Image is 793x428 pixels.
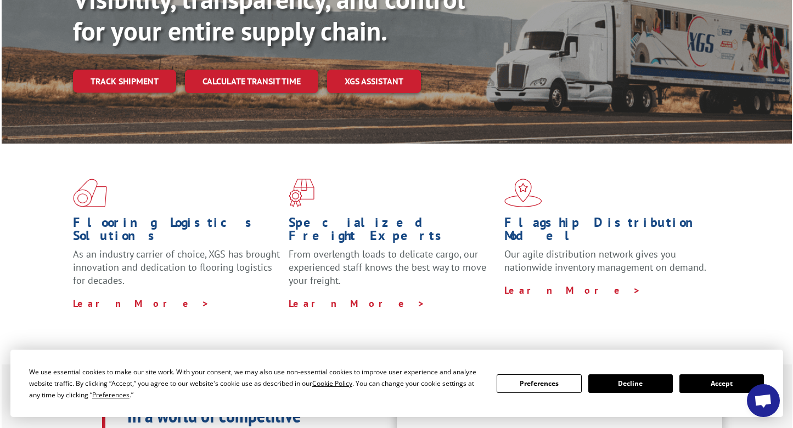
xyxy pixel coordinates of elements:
[679,374,764,393] button: Accept
[504,179,542,207] img: xgs-icon-flagship-distribution-model-red
[588,374,673,393] button: Decline
[747,384,780,417] div: Open chat
[504,284,641,296] a: Learn More >
[289,248,496,296] p: From overlength loads to delicate cargo, our experienced staff knows the best way to move your fr...
[504,248,706,273] span: Our agile distribution network gives you nationwide inventory management on demand.
[73,216,280,248] h1: Flooring Logistics Solutions
[73,297,210,310] a: Learn More >
[73,179,107,207] img: xgs-icon-total-supply-chain-intelligence-red
[289,216,496,248] h1: Specialized Freight Experts
[92,390,130,400] span: Preferences
[504,216,712,248] h1: Flagship Distribution Model
[73,70,176,93] a: Track shipment
[497,374,581,393] button: Preferences
[185,70,318,93] a: Calculate transit time
[312,379,352,388] span: Cookie Policy
[289,179,314,207] img: xgs-icon-focused-on-flooring-red
[73,248,280,287] span: As an industry carrier of choice, XGS has brought innovation and dedication to flooring logistics...
[289,297,425,310] a: Learn More >
[327,70,421,93] a: XGS ASSISTANT
[29,366,483,401] div: We use essential cookies to make our site work. With your consent, we may also use non-essential ...
[10,350,783,417] div: Cookie Consent Prompt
